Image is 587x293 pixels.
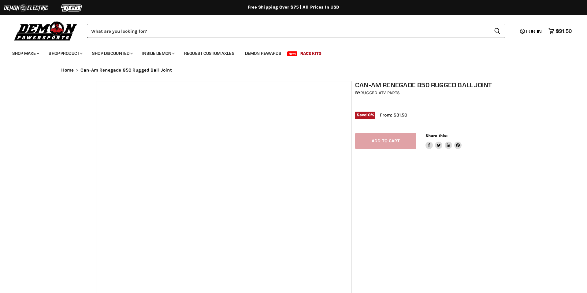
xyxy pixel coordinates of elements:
a: Shop Discounted [87,47,136,60]
span: Save % [355,112,375,118]
span: 10 [366,113,370,117]
div: by [355,90,495,96]
a: Home [61,68,74,73]
button: Search [489,24,505,38]
h1: Can-Am Renegade 850 Rugged Ball Joint [355,81,495,89]
img: TGB Logo 2 [49,2,95,14]
span: Share this: [425,133,448,138]
a: Rugged ATV Parts [360,90,400,95]
a: Demon Rewards [240,47,286,60]
a: Race Kits [296,47,326,60]
nav: Breadcrumbs [49,68,538,73]
a: Request Custom Axles [180,47,239,60]
aside: Share this: [425,133,462,149]
span: From: $31.50 [380,112,407,118]
img: Demon Electric Logo 2 [3,2,49,14]
a: $31.50 [545,27,575,35]
img: Demon Powersports [12,20,79,42]
a: Shop Make [8,47,43,60]
span: $31.50 [556,28,572,34]
a: Log in [517,28,545,34]
ul: Main menu [8,45,570,60]
form: Product [87,24,505,38]
a: Inside Demon [138,47,178,60]
div: Free Shipping Over $75 | All Prices In USD [49,5,538,10]
input: Search [87,24,489,38]
a: Shop Product [44,47,86,60]
span: New! [287,51,298,56]
span: Can-Am Renegade 850 Rugged Ball Joint [80,68,172,73]
span: Log in [526,28,542,34]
